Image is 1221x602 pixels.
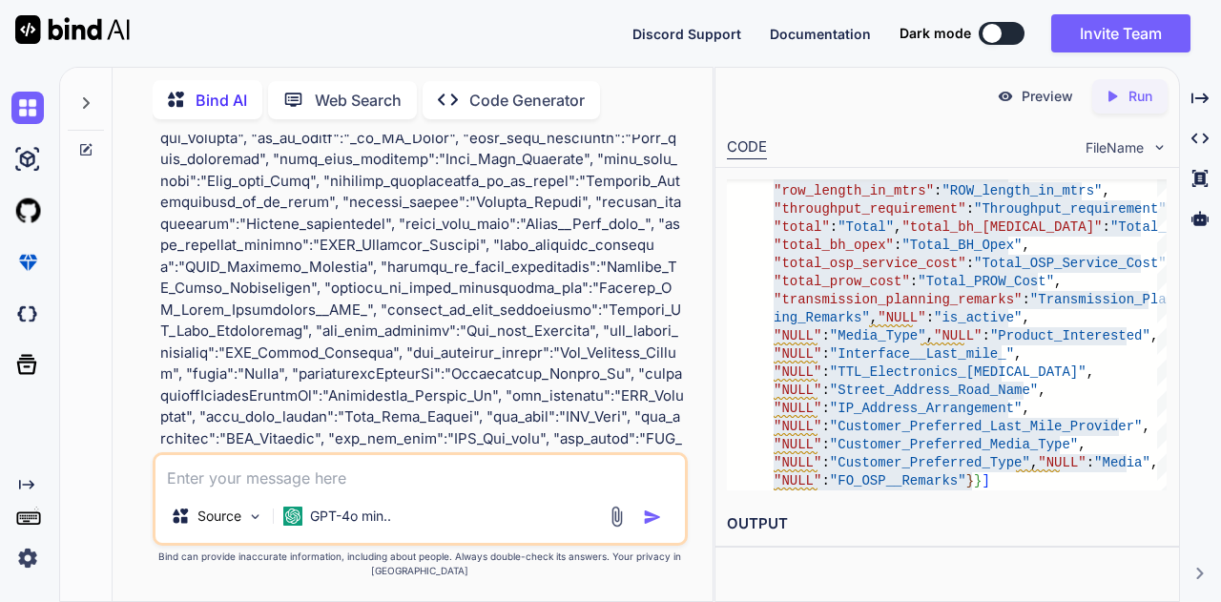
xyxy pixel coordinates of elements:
span: , [1150,455,1158,470]
span: "Transmission_Plann [1030,292,1183,307]
span: : [822,455,830,470]
span: : [822,346,830,362]
span: , [1023,238,1030,253]
p: Bind AI [196,89,247,112]
img: premium [11,246,44,279]
span: "NULL" [774,383,821,398]
span: "NULL" [1039,455,1086,470]
span: : [822,437,830,452]
span: "Throughput_requirement" [974,201,1167,217]
span: "ROW_length_in_mtrs" [942,183,1103,198]
span: , [1167,201,1174,217]
img: Pick Models [247,509,263,525]
span: "transmission_planning_remarks" [774,292,1022,307]
span: "total" [774,219,830,235]
span: , [1023,401,1030,416]
span: "total_osp_service_cost" [774,256,966,271]
p: Bind can provide inaccurate information, including about people. Always double-check its answers.... [153,550,689,578]
span: "NULL" [774,473,821,488]
img: darkCloudIdeIcon [11,298,44,330]
span: : [910,274,918,289]
span: , [1023,310,1030,325]
p: GPT-4o min.. [310,507,391,526]
span: , [1167,256,1174,271]
span: Dark mode [900,24,971,43]
span: : [1103,219,1110,235]
button: Documentation [770,24,871,44]
span: : [966,201,974,217]
span: , [1103,183,1110,198]
h2: OUTPUT [715,502,1178,547]
span: Discord Support [632,26,741,42]
span: , [1039,383,1046,398]
span: } [966,473,974,488]
span: : [822,401,830,416]
span: , [1014,346,1022,362]
span: "Interface__Last_mile_" [830,346,1014,362]
span: : [926,310,934,325]
span: "total_bh_opex" [774,238,894,253]
span: "Total_BH_Opex" [902,238,1023,253]
p: Web Search [315,89,402,112]
span: "Media" [1095,455,1151,470]
span: "throughput_requirement" [774,201,966,217]
button: Invite Team [1051,14,1190,52]
span: : [1086,455,1094,470]
span: } [974,473,982,488]
span: Documentation [770,26,871,42]
p: Preview [1022,87,1073,106]
span: , [870,310,878,325]
span: "TTL_Electronics_[MEDICAL_DATA]" [830,364,1086,380]
span: , [1150,328,1158,343]
span: : [822,364,830,380]
span: : [1023,292,1030,307]
button: Discord Support [632,24,741,44]
span: "NULL" [934,328,982,343]
span: "NULL" [774,328,821,343]
img: GPT-4o mini [283,507,302,526]
span: , [1086,364,1094,380]
span: "NULL" [774,455,821,470]
span: "NULL" [879,310,926,325]
span: "Total" [838,219,895,235]
img: icon [643,508,662,527]
span: : [830,219,838,235]
span: "total_bh_[MEDICAL_DATA]" [902,219,1103,235]
img: chevron down [1151,139,1168,156]
span: , [894,219,901,235]
img: githubLight [11,195,44,227]
span: : [822,419,830,434]
span: , [1054,274,1062,289]
img: ai-studio [11,143,44,176]
span: "NULL" [774,401,821,416]
span: : [934,183,942,198]
img: chat [11,92,44,124]
span: "Customer_Preferred_Last_Mile_Provider" [830,419,1143,434]
span: , [1143,419,1150,434]
img: settings [11,542,44,574]
span: "NULL" [774,364,821,380]
div: CODE [727,136,767,159]
span: "Street_Address_Road_Name" [830,383,1038,398]
span: "total_prow_cost" [774,274,910,289]
span: "is_active" [934,310,1022,325]
span: : [894,238,901,253]
span: : [822,473,830,488]
p: Run [1128,87,1152,106]
span: "Media_Type" [830,328,926,343]
span: : [822,328,830,343]
img: attachment [606,506,628,528]
p: Code Generator [469,89,585,112]
span: ] [983,473,990,488]
span: , [1030,455,1038,470]
span: , [1079,437,1086,452]
span: "NULL" [774,346,821,362]
span: FileName [1086,138,1144,157]
span: : [822,383,830,398]
span: "NULL" [774,437,821,452]
img: Bind AI [15,15,130,44]
span: "Product_Interested" [990,328,1150,343]
span: "IP_Address_Arrangement" [830,401,1023,416]
span: ing_Remarks" [774,310,870,325]
span: : [966,256,974,271]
